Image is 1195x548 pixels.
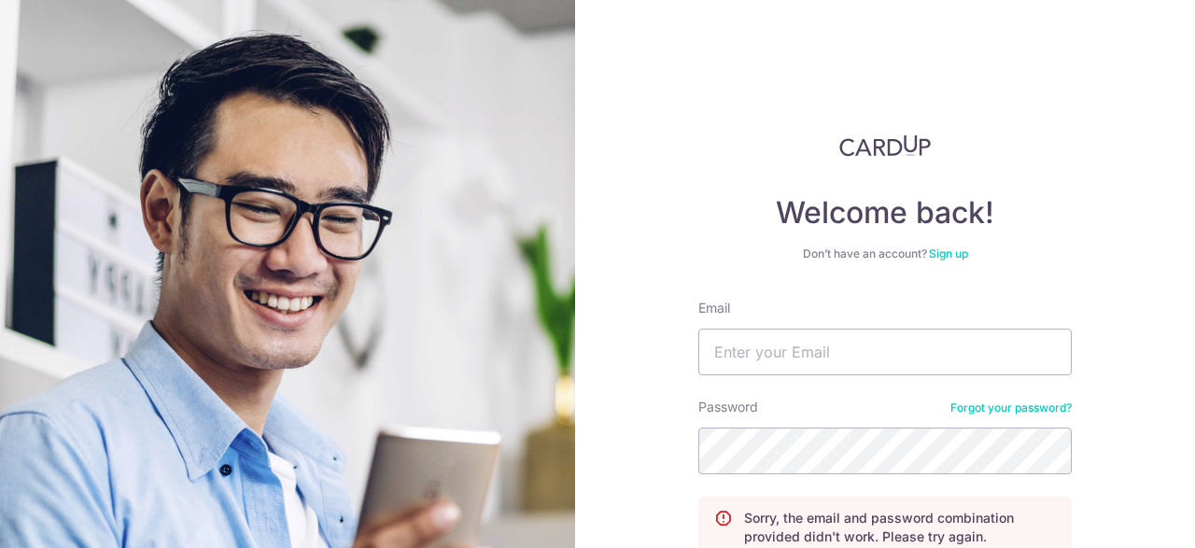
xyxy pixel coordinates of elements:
p: Sorry, the email and password combination provided didn't work. Please try again. [744,509,1056,546]
label: Password [698,398,758,416]
label: Email [698,299,730,317]
img: CardUp Logo [839,134,931,157]
a: Sign up [929,246,968,260]
a: Forgot your password? [950,400,1072,415]
h4: Welcome back! [698,194,1072,232]
input: Enter your Email [698,329,1072,375]
div: Don’t have an account? [698,246,1072,261]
